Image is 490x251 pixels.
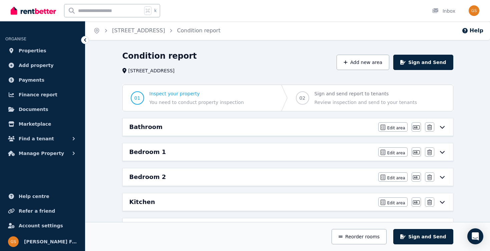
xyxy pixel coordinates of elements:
span: Add property [19,61,54,69]
a: Documents [5,103,80,116]
button: Reorder rooms [332,229,387,244]
img: Stanyer Family Super Pty Ltd ATF Stanyer Family Super [8,236,19,247]
button: Sign and Send [393,55,453,70]
span: Refer a friend [19,207,55,215]
span: Edit area [387,125,405,131]
button: Find a tenant [5,132,80,145]
span: [PERSON_NAME] Family Super Pty Ltd ATF [PERSON_NAME] Family Super [24,238,77,246]
a: Refer a friend [5,204,80,218]
span: Finance report [19,91,57,99]
button: Edit area [378,172,408,182]
span: Help centre [19,192,49,200]
span: Review inspection and send to your tenants [315,99,417,106]
span: ORGANISE [5,37,26,41]
button: Edit area [378,122,408,132]
span: Payments [19,76,44,84]
a: Help centre [5,190,80,203]
span: Marketplace [19,120,51,128]
span: Edit area [387,175,405,181]
a: Condition report [177,27,220,34]
button: Edit area [378,147,408,157]
h6: Kitchen [129,197,155,207]
button: Add new area [337,55,389,70]
a: [STREET_ADDRESS] [112,27,165,34]
a: Properties [5,44,80,57]
span: Documents [19,105,48,113]
span: Edit area [387,200,405,206]
img: RentBetter [11,6,56,16]
span: You need to conduct property inspection [149,99,244,106]
h6: Bedroom 1 [129,147,166,157]
span: Inspect your property [149,90,244,97]
div: Open Intercom Messenger [467,228,483,244]
span: Find a tenant [19,135,54,143]
img: Stanyer Family Super Pty Ltd ATF Stanyer Family Super [469,5,479,16]
h1: Condition report [122,51,197,61]
a: Account settings [5,219,80,232]
span: Edit area [387,150,405,156]
h6: Bedroom 2 [129,172,166,182]
a: Add property [5,59,80,72]
a: Payments [5,73,80,87]
button: Edit area [378,197,408,207]
nav: Progress [122,85,453,111]
span: Account settings [19,222,63,230]
div: Inbox [432,8,455,14]
span: Sign and send report to tenants [315,90,417,97]
nav: Breadcrumb [85,21,228,40]
button: Help [462,27,483,35]
a: Marketplace [5,117,80,131]
span: k [154,8,156,13]
a: Finance report [5,88,80,101]
h6: Bathroom [129,122,163,132]
span: 01 [134,95,140,101]
span: [STREET_ADDRESS] [128,67,175,74]
span: Properties [19,47,46,55]
span: Manage Property [19,149,64,157]
button: Manage Property [5,147,80,160]
span: 02 [300,95,306,101]
button: Sign and Send [393,229,453,244]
